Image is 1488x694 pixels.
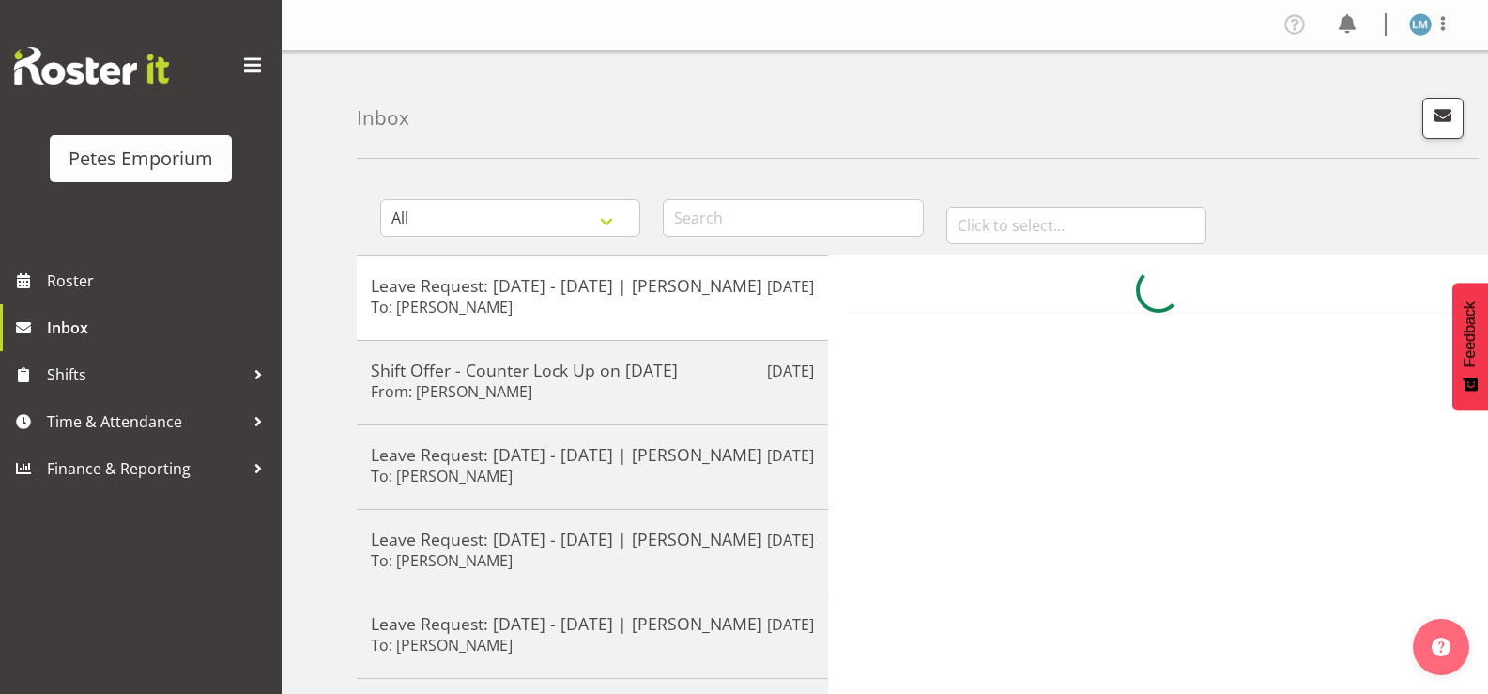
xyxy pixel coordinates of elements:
[47,267,272,295] span: Roster
[1462,301,1479,367] span: Feedback
[1432,638,1450,656] img: help-xxl-2.png
[47,408,244,436] span: Time & Attendance
[371,275,814,296] h5: Leave Request: [DATE] - [DATE] | [PERSON_NAME]
[767,444,814,467] p: [DATE]
[371,444,814,465] h5: Leave Request: [DATE] - [DATE] | [PERSON_NAME]
[767,613,814,636] p: [DATE]
[1409,13,1432,36] img: lianne-morete5410.jpg
[767,275,814,298] p: [DATE]
[371,298,513,316] h6: To: [PERSON_NAME]
[47,455,244,483] span: Finance & Reporting
[357,107,409,129] h4: Inbox
[371,382,532,401] h6: From: [PERSON_NAME]
[767,360,814,382] p: [DATE]
[946,207,1206,244] input: Click to select...
[371,551,513,570] h6: To: [PERSON_NAME]
[371,636,513,655] h6: To: [PERSON_NAME]
[14,47,169,85] img: Rosterit website logo
[371,529,814,549] h5: Leave Request: [DATE] - [DATE] | [PERSON_NAME]
[1452,283,1488,410] button: Feedback - Show survey
[47,361,244,389] span: Shifts
[663,199,923,237] input: Search
[767,529,814,551] p: [DATE]
[371,360,814,380] h5: Shift Offer - Counter Lock Up on [DATE]
[371,467,513,486] h6: To: [PERSON_NAME]
[69,145,213,173] div: Petes Emporium
[371,613,814,634] h5: Leave Request: [DATE] - [DATE] | [PERSON_NAME]
[47,314,272,342] span: Inbox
